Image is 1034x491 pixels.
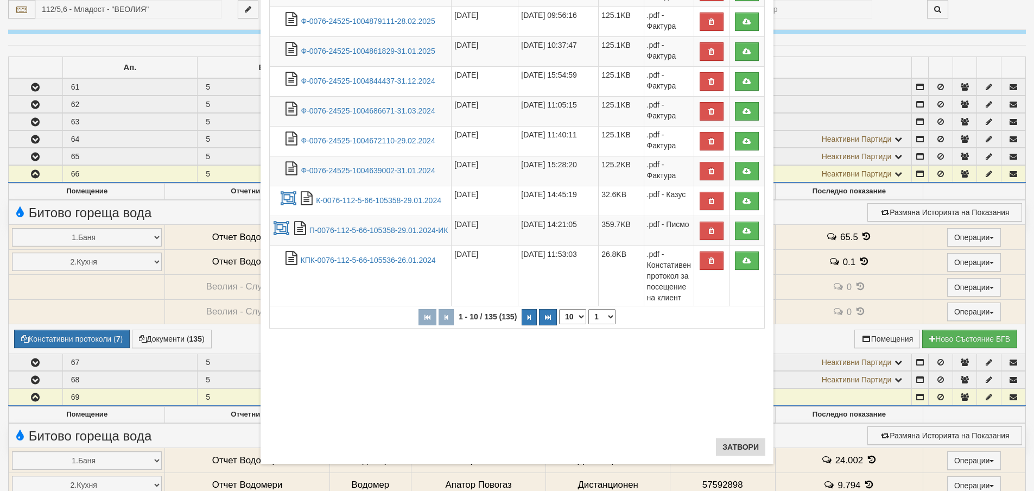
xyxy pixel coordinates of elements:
[452,126,518,156] td: [DATE]
[599,156,644,186] td: 125.2KB
[599,96,644,126] td: 125.1KB
[270,156,765,186] tr: Ф-0076-24525-1004639002-31.01.2024.pdf - Фактура
[518,36,599,66] td: [DATE] 10:37:47
[559,309,586,324] select: Брой редове на страница
[599,7,644,36] td: 125.1KB
[518,66,599,96] td: [DATE] 15:54:59
[644,66,694,96] td: .pdf - Фактура
[644,96,694,126] td: .pdf - Фактура
[599,36,644,66] td: 125.1KB
[644,216,694,246] td: .pdf - Писмо
[518,126,599,156] td: [DATE] 11:40:11
[644,246,694,306] td: .pdf - Констативен протокол за посещение на клиент
[522,309,537,325] button: Следваща страница
[452,246,518,306] td: [DATE]
[452,156,518,186] td: [DATE]
[716,438,765,456] button: Затвори
[452,186,518,216] td: [DATE]
[599,216,644,246] td: 359.7KB
[270,216,765,246] tr: П-0076-112-5-66-105358-29.01.2024-ИК.pdf - Писмо
[270,246,765,306] tr: КПК-0076-112-5-66-105536-26.01.2024.pdf - Констативен протокол за посещение на клиент
[539,309,557,325] button: Последна страница
[270,186,765,216] tr: К-0076-112-5-66-105358-29.01.2024.pdf - Казус
[518,186,599,216] td: [DATE] 14:45:19
[518,7,599,36] td: [DATE] 09:56:16
[644,186,694,216] td: .pdf - Казус
[270,126,765,156] tr: Ф-0076-24525-1004672110-29.02.2024.pdf - Фактура
[518,96,599,126] td: [DATE] 11:05:15
[301,136,435,145] a: Ф-0076-24525-1004672110-29.02.2024
[270,96,765,126] tr: Ф-0076-24525-1004686671-31.03.2024.pdf - Фактура
[301,47,435,55] a: Ф-0076-24525-1004861829-31.01.2025
[301,106,435,115] a: Ф-0076-24525-1004686671-31.03.2024
[518,216,599,246] td: [DATE] 14:21:05
[301,166,435,175] a: Ф-0076-24525-1004639002-31.01.2024
[452,216,518,246] td: [DATE]
[301,77,435,85] a: Ф-0076-24525-1004844437-31.12.2024
[301,256,436,265] a: КПК-0076-112-5-66-105536-26.01.2024
[418,309,436,325] button: Първа страница
[518,246,599,306] td: [DATE] 11:53:03
[599,66,644,96] td: 125.1KB
[599,126,644,156] td: 125.1KB
[316,196,441,205] a: К-0076-112-5-66-105358-29.01.2024
[270,66,765,96] tr: Ф-0076-24525-1004844437-31.12.2024.pdf - Фактура
[644,36,694,66] td: .pdf - Фактура
[518,156,599,186] td: [DATE] 15:28:20
[599,186,644,216] td: 32.6KB
[644,156,694,186] td: .pdf - Фактура
[452,7,518,36] td: [DATE]
[456,312,519,321] span: 1 - 10 / 135 (135)
[309,226,448,235] a: П-0076-112-5-66-105358-29.01.2024-ИК
[439,309,454,325] button: Предишна страница
[588,309,616,324] select: Страница номер
[452,36,518,66] td: [DATE]
[301,17,435,26] a: Ф-0076-24525-1004879111-28.02.2025
[270,36,765,66] tr: Ф-0076-24525-1004861829-31.01.2025.pdf - Фактура
[452,66,518,96] td: [DATE]
[452,96,518,126] td: [DATE]
[644,7,694,36] td: .pdf - Фактура
[644,126,694,156] td: .pdf - Фактура
[599,246,644,306] td: 26.8KB
[270,7,765,36] tr: Ф-0076-24525-1004879111-28.02.2025.pdf - Фактура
